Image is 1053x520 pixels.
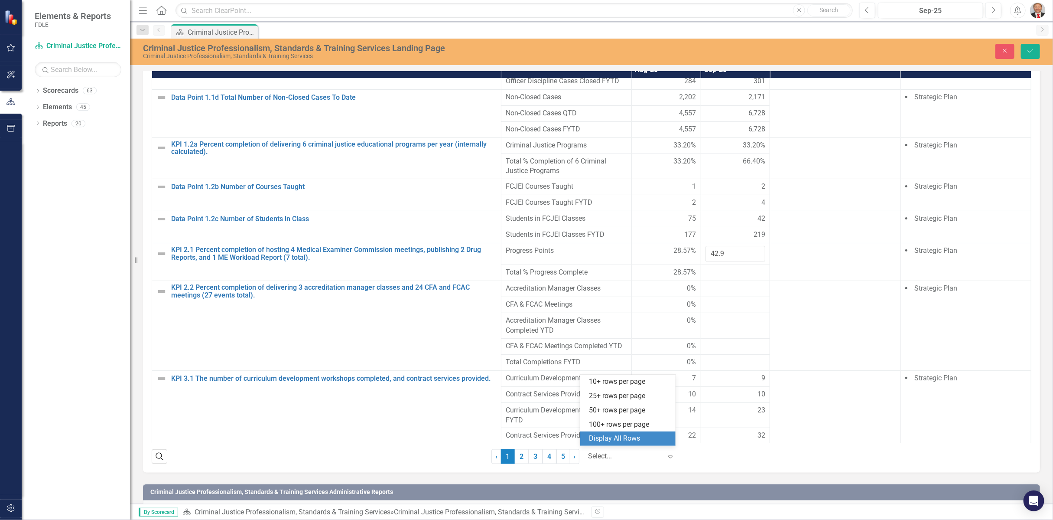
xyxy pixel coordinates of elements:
div: Open Intercom Messenger [1024,491,1044,511]
span: 2,202 [679,92,696,102]
input: Search ClearPoint... [175,3,853,18]
span: 0% [687,357,696,367]
span: 32 [757,431,765,441]
button: Sep-25 [878,3,983,18]
span: 4 [761,198,765,208]
span: Accreditation Manager Classes Completed YTD [506,316,627,336]
a: Reports [43,119,67,129]
span: Strategic Plan [915,374,958,382]
span: Strategic Plan [915,182,958,190]
span: Strategic Plan [915,284,958,292]
span: Strategic Plan [915,246,958,255]
span: Non-Closed Cases QTD [506,108,627,118]
span: 28.57% [674,246,696,256]
span: 22 [689,431,696,441]
span: 4,557 [679,108,696,118]
img: Not Defined [156,214,167,224]
span: CFA & FCAC Meetings [506,300,627,310]
span: Students in FCJEI Classes [506,214,627,224]
span: 10 [689,389,696,399]
span: 75 [689,214,696,224]
span: 6,728 [748,124,765,134]
div: 50+ rows per page [589,406,670,415]
span: 0% [687,300,696,310]
span: FCJEI Courses Taught [506,182,627,192]
button: Search [807,4,851,16]
a: 2 [515,449,529,464]
a: Data Point 1.2c Number of Students in Class [171,215,497,223]
span: 1 [501,449,515,464]
a: Criminal Justice Professionalism, Standards & Training Services [195,508,390,516]
a: Data Point 1.2b Number of Courses Taught [171,183,497,191]
a: Scorecards [43,86,78,96]
div: Criminal Justice Professionalism, Standards & Training Services Landing Page [143,43,651,53]
img: Not Defined [156,182,167,192]
span: 301 [754,76,765,86]
a: KPI 2.1 Percent completion of hosting 4 Medical Examiner Commission meetings, publishing 2 Drug R... [171,246,497,261]
span: 33.20% [674,157,696,167]
div: Criminal Justice Professionalism, Standards & Training Services [143,53,651,59]
div: 63 [83,87,97,95]
span: 10 [757,389,765,399]
span: › [574,452,576,461]
div: Display All Rows [589,434,670,444]
span: 6,728 [748,108,765,118]
span: 66.40% [743,157,765,167]
a: Elements [43,102,72,112]
span: 42 [757,214,765,224]
span: Elements & Reports [35,11,111,21]
span: 2 [692,198,696,208]
a: 3 [529,449,543,464]
div: » [182,507,585,517]
small: FDLE [35,21,111,28]
div: 25+ rows per page [589,391,670,401]
span: Curriculum Development Workshops [506,373,627,383]
span: 9 [761,373,765,383]
span: 33.20% [743,141,765,150]
span: Strategic Plan [915,141,958,149]
span: FCJEI Courses Taught FYTD [506,198,627,208]
span: Officer Discipline Cases Closed FYTD [506,76,627,86]
span: 4,557 [679,124,696,134]
span: Accreditation Manager Classes [506,284,627,294]
span: 2,171 [748,92,765,102]
img: ClearPoint Strategy [4,10,19,25]
a: KPI 2.2 Percent completion of delivering 3 accreditation manager classes and 24 CFA and FCAC meet... [171,284,497,299]
span: By Scorecard [139,508,178,517]
span: ‹ [495,452,497,461]
img: Not Defined [156,249,167,259]
span: Curriculum Development Workshops FYTD [506,406,627,425]
img: Not Defined [156,143,167,153]
span: 2 [761,182,765,192]
img: Not Defined [156,286,167,297]
img: Brett Kirkland [1030,3,1046,18]
input: Search Below... [35,62,121,77]
a: Data Point 1.1d Total Number of Non-Closed Cases To Date [171,94,497,101]
span: Strategic Plan [915,214,958,222]
span: Non-Closed Cases [506,92,627,102]
span: 33.20% [674,141,696,150]
div: Sep-25 [881,6,980,16]
span: 284 [685,76,696,86]
span: 0% [687,284,696,294]
span: 14 [689,406,696,415]
span: Contract Services Provided [506,389,627,399]
img: Not Defined [156,373,167,384]
div: 10+ rows per page [589,377,670,387]
div: Criminal Justice Professionalism, Standards & Training Services Landing Page [188,27,256,38]
span: CFA & FCAC Meetings Completed YTD [506,341,627,351]
div: Criminal Justice Professionalism, Standards & Training Services Landing Page [394,508,634,516]
span: Total Completions FYTD [506,357,627,367]
div: 20 [71,120,85,127]
span: 219 [754,230,765,240]
span: Strategic Plan [915,93,958,101]
a: KPI 1.2a Percent completion of delivering 6 criminal justice educational programs per year (inter... [171,141,497,156]
span: Search [820,7,838,13]
img: Not Defined [156,92,167,103]
span: Criminal Justice Programs [506,141,627,150]
a: Criminal Justice Professionalism, Standards & Training Services [35,41,121,51]
span: 1 [692,182,696,192]
span: Students in FCJEI Classes FYTD [506,230,627,240]
div: 45 [76,104,90,111]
